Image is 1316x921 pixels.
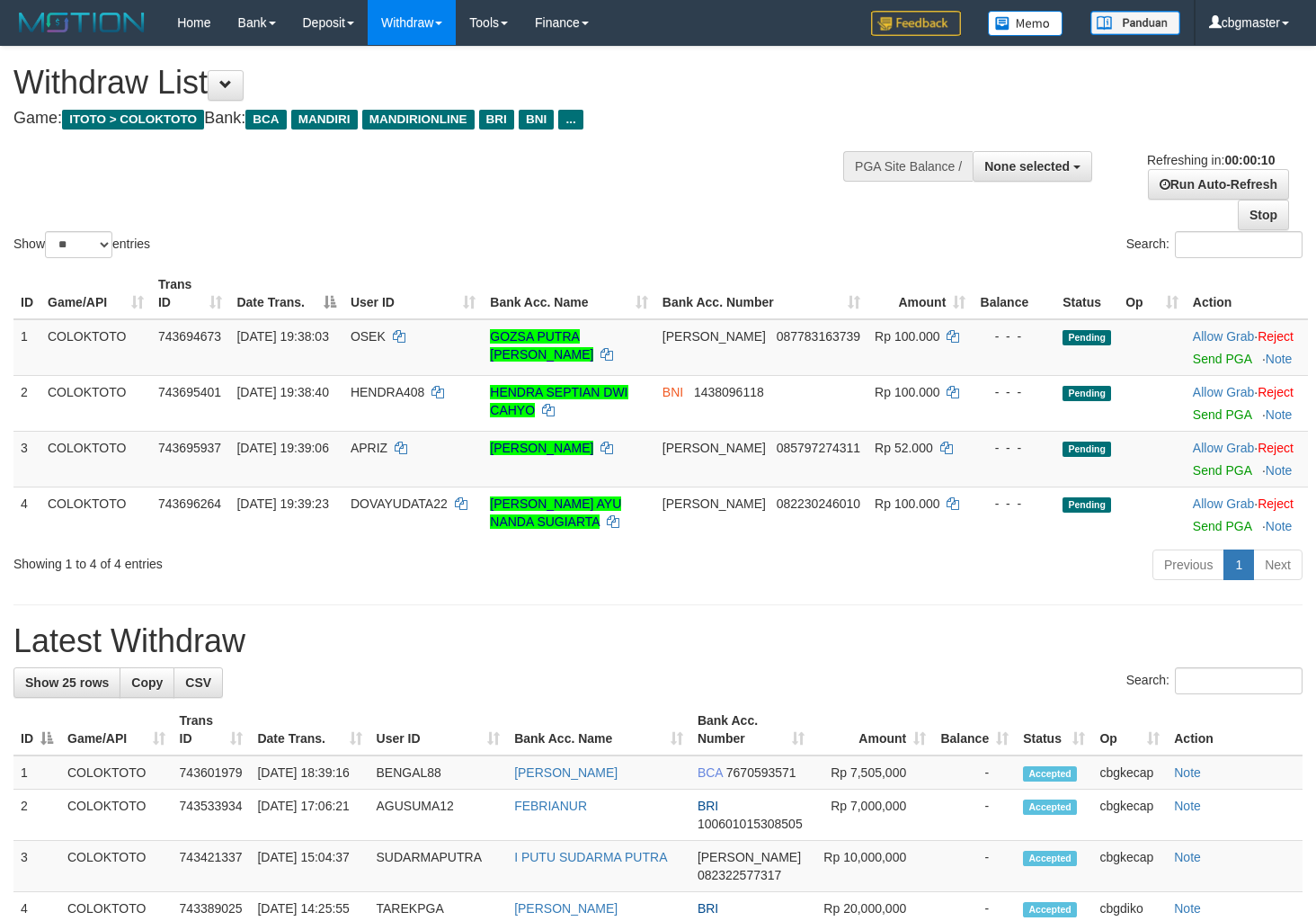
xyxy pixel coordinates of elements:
button: None selected [973,151,1092,182]
span: Copy 082230246010 to clipboard [777,496,860,511]
td: AGUSUMA12 [369,790,508,841]
td: · [1186,431,1308,487]
span: BCA [698,765,723,780]
select: Showentries [45,231,112,258]
td: [DATE] 18:39:16 [250,756,369,790]
a: Allow Grab [1193,441,1254,455]
th: Status: activate to sort column ascending [1016,704,1092,756]
th: ID [13,268,40,319]
th: Balance [973,268,1055,319]
td: 743421337 [173,841,251,892]
td: 4 [13,487,40,542]
span: · [1193,385,1258,399]
span: Rp 100.000 [875,385,939,399]
label: Show entries [13,231,150,258]
td: cbgkecap [1092,756,1167,790]
span: [PERSON_NAME] [662,329,766,344]
td: 3 [13,841,60,892]
a: Send PGA [1193,407,1251,422]
span: [PERSON_NAME] [662,496,766,511]
a: Note [1266,463,1293,478]
td: · [1186,319,1308,376]
span: Pending [1063,442,1111,457]
a: Reject [1258,329,1294,344]
th: Bank Acc. Name: activate to sort column ascending [483,268,655,319]
th: Op: activate to sort column ascending [1118,268,1186,319]
a: [PERSON_NAME] [514,901,618,916]
span: CSV [185,675,211,690]
th: Date Trans.: activate to sort column descending [229,268,342,319]
a: Note [1174,799,1201,813]
span: 743695937 [158,441,221,455]
td: - [933,790,1016,841]
th: Bank Acc. Number: activate to sort column ascending [690,704,813,756]
th: Game/API: activate to sort column ascending [40,268,151,319]
th: Game/API: activate to sort column ascending [60,704,173,756]
td: COLOKTOTO [60,790,173,841]
th: Trans ID: activate to sort column ascending [173,704,251,756]
span: BRI [698,799,718,813]
span: Copy 085797274311 to clipboard [777,441,860,455]
td: 1 [13,319,40,376]
td: cbgkecap [1092,841,1167,892]
td: COLOKTOTO [40,431,151,487]
span: 743695401 [158,385,221,399]
a: CSV [173,667,223,698]
th: Amount: activate to sort column ascending [812,704,933,756]
td: [DATE] 15:04:37 [250,841,369,892]
td: 743601979 [173,756,251,790]
th: Date Trans.: activate to sort column ascending [250,704,369,756]
a: Note [1266,519,1293,533]
span: [DATE] 19:38:40 [236,385,328,399]
td: cbgkecap [1092,790,1167,841]
span: Pending [1063,497,1111,513]
span: ... [558,110,582,130]
a: Reject [1258,496,1294,511]
input: Search: [1175,667,1303,694]
a: Previous [1152,550,1224,580]
td: COLOKTOTO [40,487,151,542]
th: Amount: activate to sort column ascending [867,268,973,319]
span: ITOTO > COLOKTOTO [62,110,204,130]
div: - - - [980,383,1048,401]
span: Pending [1063,330,1111,345]
a: Allow Grab [1193,329,1254,344]
th: Bank Acc. Name: activate to sort column ascending [507,704,690,756]
span: [PERSON_NAME] [698,850,801,864]
td: 743533934 [173,790,251,841]
h4: Game: Bank: [13,110,859,128]
span: Copy 7670593571 to clipboard [726,765,796,780]
td: Rp 7,000,000 [812,790,933,841]
img: MOTION_logo.png [13,9,150,36]
span: · [1193,496,1258,511]
a: 1 [1223,550,1254,580]
td: 2 [13,790,60,841]
span: Rp 52.000 [875,441,933,455]
a: Reject [1258,385,1294,399]
td: SUDARMAPUTRA [369,841,508,892]
span: Copy 082322577317 to clipboard [698,868,781,882]
td: BENGAL88 [369,756,508,790]
h1: Withdraw List [13,65,859,101]
span: BNI [662,385,683,399]
span: Accepted [1023,902,1077,917]
th: Op: activate to sort column ascending [1092,704,1167,756]
a: Send PGA [1193,352,1251,366]
td: 1 [13,756,60,790]
span: OSEK [351,329,386,344]
span: [DATE] 19:38:03 [236,329,328,344]
img: panduan.png [1090,11,1180,35]
span: MANDIRIONLINE [362,110,475,130]
div: PGA Site Balance / [843,151,973,182]
a: Next [1253,550,1303,580]
th: User ID: activate to sort column ascending [343,268,483,319]
a: Show 25 rows [13,667,120,698]
span: Accepted [1023,851,1077,866]
span: MANDIRI [291,110,358,130]
span: BCA [245,110,286,130]
th: User ID: activate to sort column ascending [369,704,508,756]
span: Copy 087783163739 to clipboard [777,329,860,344]
a: Stop [1238,200,1289,230]
a: Note [1174,765,1201,780]
td: - [933,841,1016,892]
